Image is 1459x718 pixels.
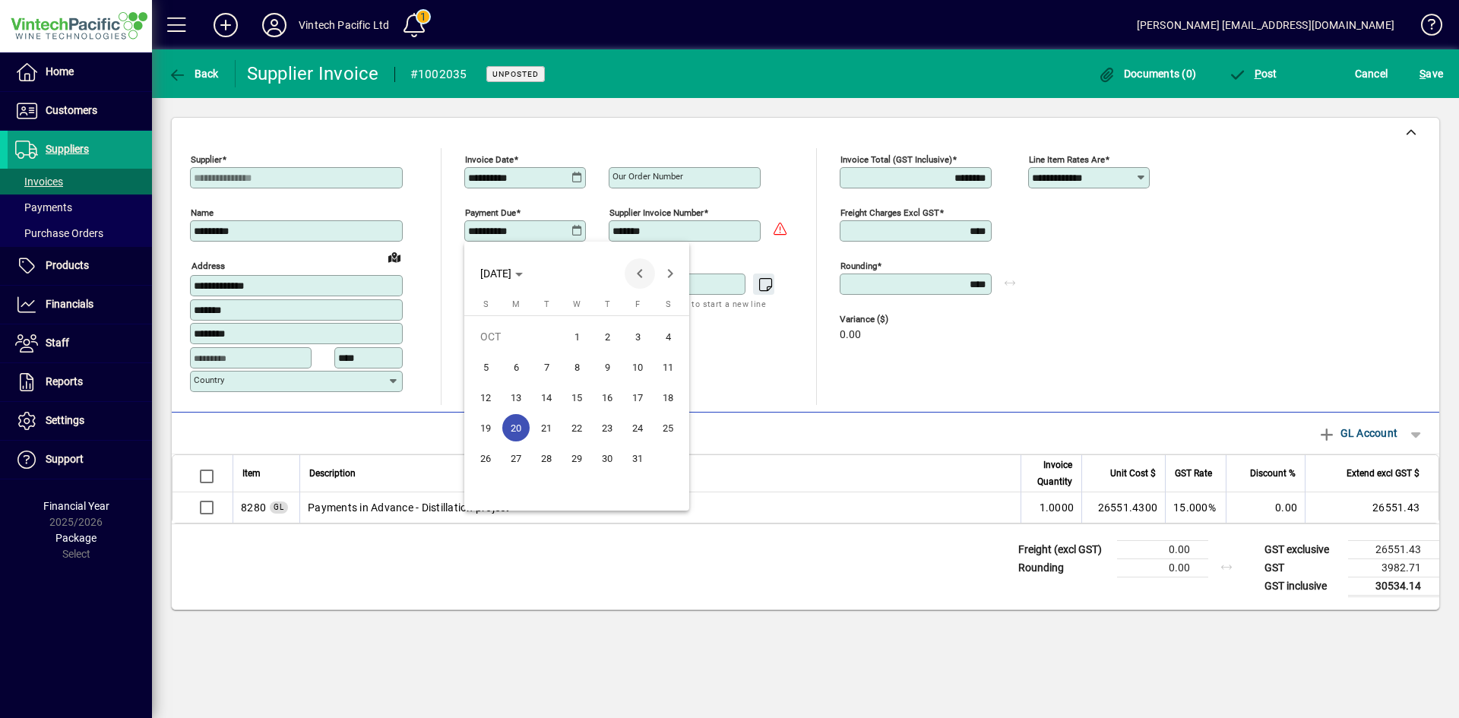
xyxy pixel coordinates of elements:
button: Thu Oct 23 2025 [592,413,622,443]
button: Tue Oct 07 2025 [531,352,562,382]
button: Choose month and year [474,260,529,287]
span: 27 [502,444,530,472]
span: 11 [654,353,682,381]
span: 8 [563,353,590,381]
button: Wed Oct 15 2025 [562,382,592,413]
span: 14 [533,384,560,411]
span: 4 [654,323,682,350]
button: Fri Oct 10 2025 [622,352,653,382]
button: Tue Oct 21 2025 [531,413,562,443]
span: F [635,299,640,309]
button: Wed Oct 22 2025 [562,413,592,443]
span: 9 [593,353,621,381]
span: 30 [593,444,621,472]
button: Next month [655,258,685,289]
button: Sun Oct 26 2025 [470,443,501,473]
span: 13 [502,384,530,411]
button: Mon Oct 06 2025 [501,352,531,382]
span: 23 [593,414,621,441]
span: 7 [533,353,560,381]
span: 22 [563,414,590,441]
span: 21 [533,414,560,441]
span: S [666,299,671,309]
button: Tue Oct 14 2025 [531,382,562,413]
span: 17 [624,384,651,411]
span: S [483,299,489,309]
td: OCT [470,321,562,352]
button: Sun Oct 05 2025 [470,352,501,382]
button: Sat Oct 18 2025 [653,382,683,413]
button: Sat Oct 11 2025 [653,352,683,382]
span: M [512,299,520,309]
button: Fri Oct 24 2025 [622,413,653,443]
button: Sun Oct 19 2025 [470,413,501,443]
button: Mon Oct 27 2025 [501,443,531,473]
button: Tue Oct 28 2025 [531,443,562,473]
button: Wed Oct 08 2025 [562,352,592,382]
span: T [544,299,549,309]
button: Fri Oct 31 2025 [622,443,653,473]
button: Wed Oct 29 2025 [562,443,592,473]
span: T [605,299,610,309]
span: 24 [624,414,651,441]
span: 6 [502,353,530,381]
span: 12 [472,384,499,411]
span: 3 [624,323,651,350]
button: Thu Oct 16 2025 [592,382,622,413]
span: 15 [563,384,590,411]
span: 1 [563,323,590,350]
span: 16 [593,384,621,411]
span: 28 [533,444,560,472]
button: Thu Oct 02 2025 [592,321,622,352]
span: 19 [472,414,499,441]
span: 31 [624,444,651,472]
span: 10 [624,353,651,381]
span: 29 [563,444,590,472]
span: 25 [654,414,682,441]
button: Mon Oct 13 2025 [501,382,531,413]
button: Fri Oct 03 2025 [622,321,653,352]
button: Thu Oct 30 2025 [592,443,622,473]
button: Previous month [625,258,655,289]
button: Thu Oct 09 2025 [592,352,622,382]
button: Sun Oct 12 2025 [470,382,501,413]
span: 2 [593,323,621,350]
span: W [573,299,581,309]
button: Fri Oct 17 2025 [622,382,653,413]
button: Sat Oct 25 2025 [653,413,683,443]
span: 5 [472,353,499,381]
span: 18 [654,384,682,411]
span: 20 [502,414,530,441]
button: Mon Oct 20 2025 [501,413,531,443]
button: Wed Oct 01 2025 [562,321,592,352]
span: [DATE] [480,267,511,280]
span: 26 [472,444,499,472]
button: Sat Oct 04 2025 [653,321,683,352]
